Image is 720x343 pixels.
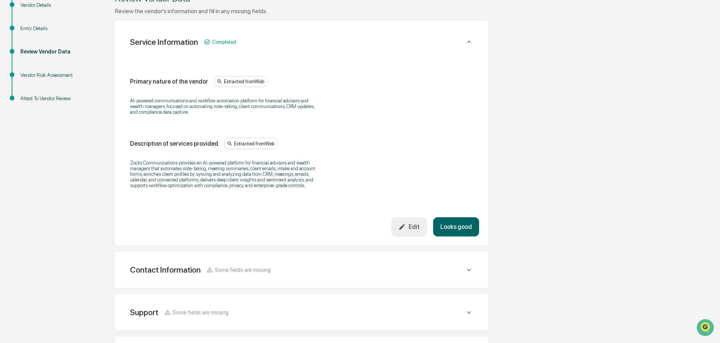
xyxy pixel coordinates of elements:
div: Entry Details [20,24,82,32]
div: 🔎 [8,110,14,116]
div: Contact Information [130,265,201,274]
span: Some fields are missing [173,309,228,316]
a: 🖐️Preclearance [5,92,52,105]
div: Attest To Vendor Review [20,95,82,102]
div: Service Information [130,37,198,47]
div: Extracted from Web [214,76,267,87]
span: Some fields are missing [215,267,271,273]
span: Attestations [62,95,93,102]
div: Contact InformationSome fields are missing [124,261,479,279]
div: 🖐️ [8,96,14,102]
div: We're available if you need us! [26,65,95,71]
div: Support [130,308,158,317]
a: 🔎Data Lookup [5,106,51,120]
button: Start new chat [128,60,137,69]
span: Preclearance [15,95,49,102]
p: Zocks Communications provides an AI-powered platform for financial advisors and wealth managers t... [130,160,319,188]
span: Pylon [75,128,91,133]
div: Edit [398,223,420,230]
div: Service InformationCompleted [124,30,479,54]
button: Looks good [433,217,479,236]
div: Vendor Details [20,1,82,9]
div: Primary nature of the vendor [130,78,208,85]
div: 🗄️ [55,96,61,102]
a: 🗄️Attestations [52,92,97,105]
div: Extracted from Web [224,138,277,149]
div: Description of services provided [130,140,218,147]
div: SupportSome fields are missing [124,303,479,322]
span: Completed [212,39,236,45]
div: Start new chat [26,58,124,65]
iframe: Open customer support [696,318,716,338]
div: Service InformationCompleted [124,54,479,237]
button: Edit [391,217,427,236]
div: Review Vendor Data [20,48,82,56]
p: AI-powered communications and workflow automation platform for financial advisors and wealth mana... [130,98,319,115]
div: Review the vendor's information and fill in any missing fields. [115,8,488,15]
img: 1746055101610-c473b297-6a78-478c-a979-82029cc54cd1 [8,58,21,71]
a: Powered byPylon [53,127,91,133]
span: Data Lookup [15,109,47,117]
div: Vendor Risk Assessment [20,71,82,79]
p: How can we help? [8,16,137,28]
